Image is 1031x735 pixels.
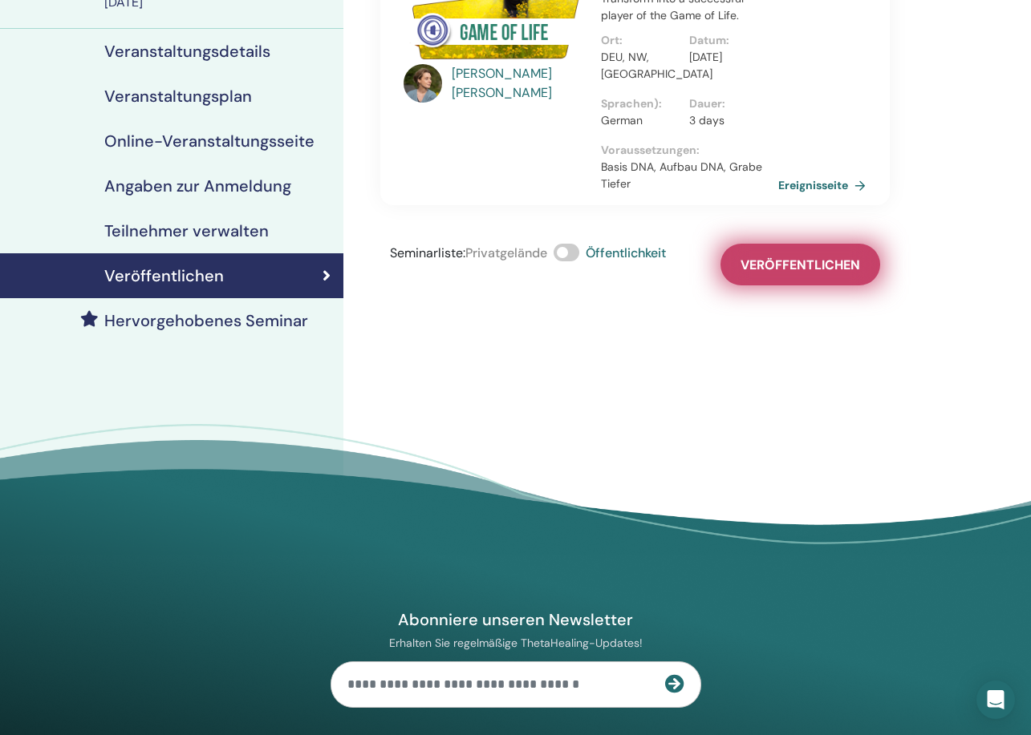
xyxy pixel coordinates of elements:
p: 3 days [689,112,769,129]
h4: Veranstaltungsdetails [104,42,270,61]
h4: Hervorgehobenes Seminar [104,311,308,330]
p: Sprachen) : [601,95,680,112]
h4: Angaben zur Anmeldung [104,176,291,196]
h4: Veranstaltungsplan [104,87,252,106]
p: Datum : [689,32,769,49]
h4: Abonniere unseren Newsletter [331,609,701,630]
img: default.jpg [404,64,442,103]
p: Dauer : [689,95,769,112]
h4: Online-Veranstaltungsseite [104,131,315,151]
h4: Veröffentlichen [104,266,224,285]
a: Ereignisseite [778,173,872,197]
p: Erhalten Sie regelmäßige ThetaHealing-Updates! [331,636,701,650]
p: DEU, NW, [GEOGRAPHIC_DATA] [601,49,680,83]
div: Open Intercom Messenger [976,680,1015,719]
span: Veröffentlichen [741,256,860,273]
p: German [601,112,680,129]
h4: Teilnehmer verwalten [104,221,269,240]
p: Ort : [601,32,680,49]
p: [DATE] [689,49,769,66]
a: [PERSON_NAME] [PERSON_NAME] [452,64,585,103]
span: Privatgelände [465,244,547,261]
span: Öffentlichkeit [586,244,666,261]
p: Voraussetzungen : [601,142,778,159]
span: Seminarliste : [390,244,465,261]
button: Veröffentlichen [720,244,880,285]
p: Basis DNA, Aufbau DNA, Grabe Tiefer [601,159,778,192]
